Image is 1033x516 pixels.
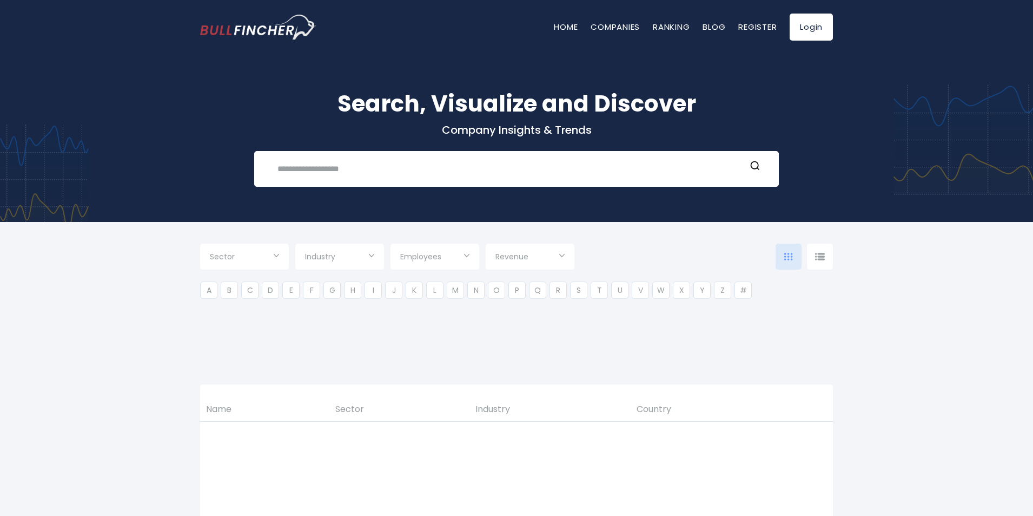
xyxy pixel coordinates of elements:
input: Selection [400,248,469,267]
li: B [221,282,238,299]
span: Employees [400,252,441,262]
li: S [570,282,587,299]
span: Revenue [495,252,528,262]
li: A [200,282,217,299]
a: Login [790,14,833,41]
input: Selection [305,248,374,267]
li: R [549,282,567,299]
a: Home [554,21,578,32]
li: U [611,282,628,299]
li: E [282,282,300,299]
li: T [591,282,608,299]
th: Industry [469,398,631,421]
li: X [673,282,690,299]
button: Search [748,160,762,174]
a: Blog [703,21,725,32]
li: J [385,282,402,299]
a: Register [738,21,777,32]
img: icon-comp-grid.svg [784,253,793,260]
span: Sector [210,252,235,262]
li: V [632,282,649,299]
a: Companies [591,21,640,32]
input: Selection [495,248,565,267]
th: Name [200,398,329,421]
li: Z [714,282,731,299]
th: Sector [329,398,470,421]
li: F [303,282,320,299]
li: H [344,282,361,299]
li: L [426,282,443,299]
li: P [508,282,526,299]
li: # [734,282,752,299]
p: Company Insights & Trends [200,123,833,137]
th: Country [631,398,792,421]
img: bullfincher logo [200,15,316,40]
li: Y [693,282,711,299]
li: C [241,282,259,299]
li: G [323,282,341,299]
li: I [365,282,382,299]
img: icon-comp-list-view.svg [815,253,825,260]
li: M [447,282,464,299]
h1: Search, Visualize and Discover [200,87,833,121]
li: W [652,282,670,299]
li: Q [529,282,546,299]
li: D [262,282,279,299]
li: K [406,282,423,299]
span: Industry [305,252,335,262]
li: O [488,282,505,299]
a: Go to homepage [200,15,316,40]
li: N [467,282,485,299]
input: Selection [210,248,279,267]
a: Ranking [653,21,690,32]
